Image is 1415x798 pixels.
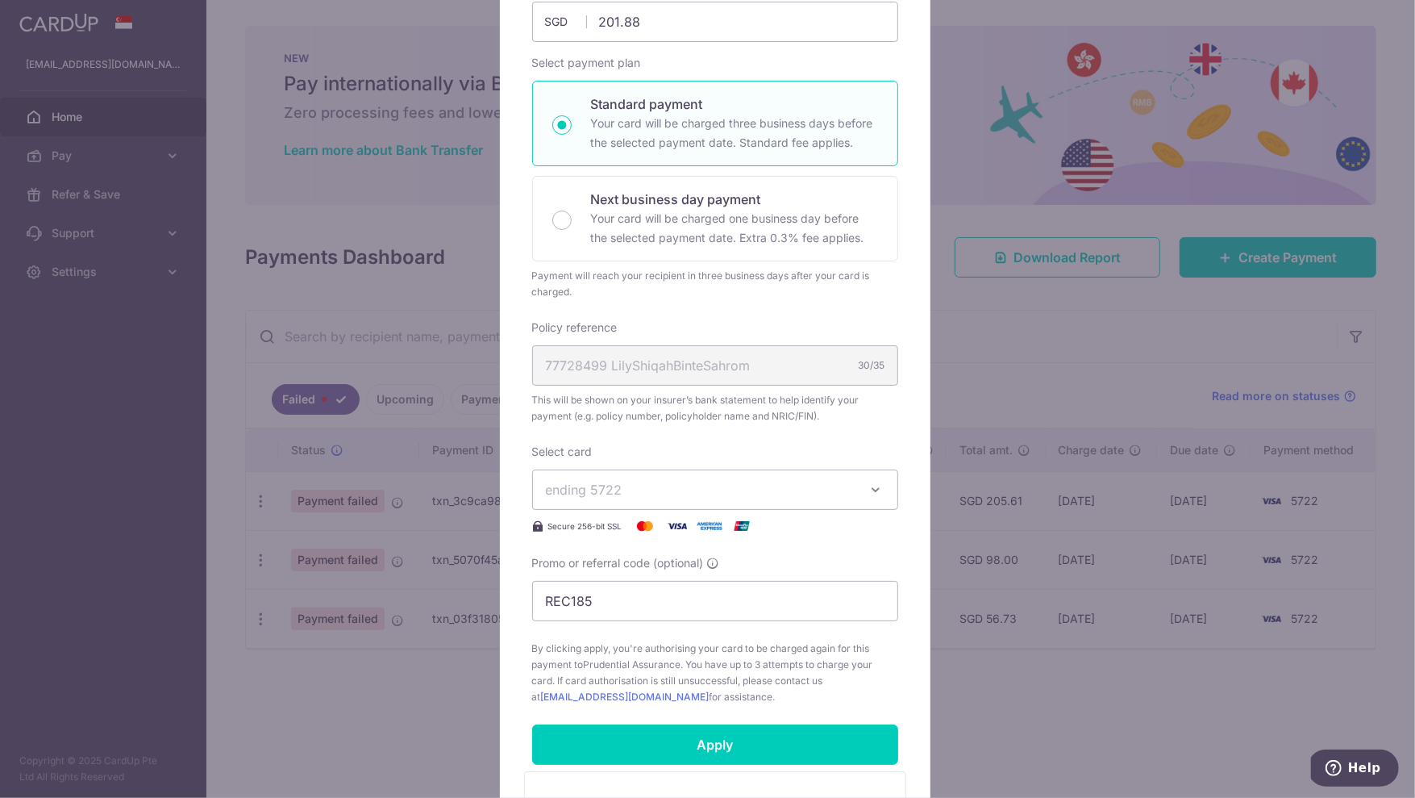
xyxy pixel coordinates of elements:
[591,209,878,248] p: Your card will be charged one business day before the selected payment date. Extra 0.3% fee applies.
[591,190,878,209] p: Next business day payment
[541,691,710,703] a: [EMAIL_ADDRESS][DOMAIN_NAME]
[726,516,758,536] img: UnionPay
[532,444,593,460] label: Select card
[532,392,898,424] span: This will be shown on your insurer’s bank statement to help identify your payment (e.g. policy nu...
[859,357,885,374] div: 30/35
[532,268,898,300] div: Payment will reach your recipient in three business days after your card is charged.
[546,482,622,498] span: ending 5722
[1311,750,1399,790] iframe: Opens a widget where you can find more information
[545,14,587,30] span: SGD
[532,641,898,705] span: By clicking apply, you're authorising your card to be charged again for this payment to . You hav...
[591,94,878,114] p: Standard payment
[532,555,704,571] span: Promo or referral code (optional)
[584,658,681,671] span: Prudential Assurance
[532,55,641,71] label: Select payment plan
[591,114,878,152] p: Your card will be charged three business days before the selected payment date. Standard fee appl...
[629,516,661,536] img: Mastercard
[532,470,898,510] button: ending 5722
[532,320,618,336] label: Policy reference
[532,2,898,42] input: 0.00
[693,516,726,536] img: American Express
[548,520,622,533] span: Secure 256-bit SSL
[661,516,693,536] img: Visa
[532,725,898,765] input: Apply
